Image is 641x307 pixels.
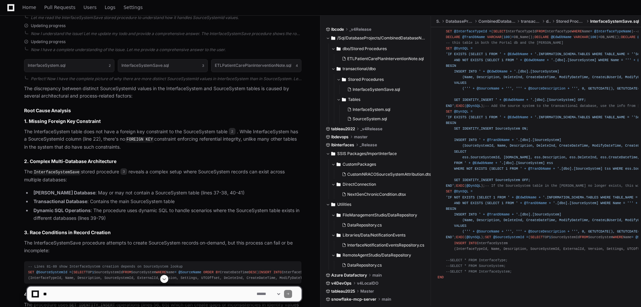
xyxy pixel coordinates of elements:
[33,198,87,204] strong: Transactional Database
[331,159,431,170] button: CustomPackages
[337,202,351,207] span: Utilities
[438,98,586,108] span: '.[dbo].[SourceSystem] OFF; END'
[512,212,514,216] span: +
[24,229,301,236] h3: 3. Race Conditions in Record Creation
[33,190,95,195] strong: [PERSON_NAME] Database
[331,134,349,140] span: lbdevops
[24,85,301,100] p: The discrepancy between distinct SourceSystemId values in the InterfaceSystem and SourceSystem ta...
[339,261,424,270] button: DataRepository.cs
[343,212,417,218] span: FileManagementStudio/DataRepository
[574,35,588,39] span: VARCHAR
[331,273,367,278] span: Azure Datafactory
[487,138,510,142] span: @TranDbName
[633,58,635,62] span: +
[473,161,493,165] span: @EdwDbName
[347,172,433,177] span: CustomNRACOSourceSystemAttribution.dtsx
[508,52,529,56] span: @EdwDbName
[31,47,301,52] div: Now I have a complete understanding of the issue. Let me provide a comprehensive answer to the user.
[259,270,282,274] span: INSERT INTO
[331,250,428,261] button: RemoteAgentStudio/DataRepository
[331,230,428,241] button: Libraries/Data/NotificationEvents
[456,235,464,239] span: EXEC
[337,65,341,73] svg: Directory
[331,126,355,132] span: tableau2022
[446,195,510,199] span: 'IF NOT EXISTS (SELECT 1 FROM '
[487,69,508,73] span: @EdwDbName
[353,87,400,92] span: InterfaceSystemSave.sql
[549,201,551,205] span: +
[202,63,204,68] span: 3
[446,189,452,193] span: SET
[249,270,257,274] span: DESC
[211,59,301,72] button: ETLPatientCarePlanInterventionNote.sql4
[446,270,512,274] span: --SELECT * FROM InterfaceSystem;
[36,270,67,274] span: @SourceSystemId
[326,148,426,159] button: SSIS Packages/ImportInterface
[454,241,477,245] span: INSERT INTO
[331,200,335,208] svg: Directory
[524,229,526,234] span: +
[506,229,522,234] span: ''', '''
[487,212,510,216] span: @TranDbName
[599,35,601,39] span: =
[215,63,291,67] h1: ETLPatientCarePlanInterventionNote.sql
[331,63,428,74] button: transactional/dbo
[512,35,514,39] span: =
[24,128,301,151] p: The InterfaceSystem table does not have a foreign key constraint to the SourceSystem table . Whil...
[353,116,387,122] span: SourceSystem.sql
[343,162,376,167] span: CustomPackages
[31,15,301,20] div: Let me read the InterfaceSystemSave stored procedure to understand how it handles SourceSystemId ...
[360,142,377,148] span: _Release
[528,229,565,234] span: @SourceDescription
[337,251,341,259] svg: Directory
[613,235,623,239] span: WHERE
[501,87,503,91] span: +
[524,87,526,91] span: +
[348,97,360,102] span: Tables
[446,258,508,262] span: --SELECT * FROM InterfaceType;
[31,76,301,82] div: Perfect! Now I have the complete picture of why there are more distinct SourceSystemId values in ...
[28,265,183,269] span: -- Lines 81-89 show InterfaceSystem creation depends on SourceSystem lookup
[478,19,516,24] span: CombinedDatabaseNew
[477,87,499,91] span: @SourceName
[530,115,532,119] span: +
[339,241,424,250] button: InterfaceNotificationEventsRepository.cs
[342,75,346,84] svg: Directory
[446,29,452,33] span: SET
[436,19,440,24] span: Sql
[446,19,473,24] span: DatabaseProjects
[372,273,382,278] span: main
[535,35,549,39] span: DECLARE
[331,34,335,42] svg: Directory
[621,35,635,39] span: DECLARE
[22,5,36,9] span: Home
[349,27,371,32] span: _v4Release
[446,46,452,50] span: SET
[348,77,384,82] span: Stored Procedures
[339,220,424,230] button: DataRepository.cs
[473,229,475,234] span: +
[526,235,528,239] span: =
[530,52,532,56] span: +
[590,29,592,33] span: =
[28,264,297,281] div: ( TOP SourceSystemId SourceSystem Name CreateDateTime ) InterfaceSystem (InterfaceTypeId, Name, D...
[28,63,66,67] h1: InterfaceSystem.sql
[354,134,368,140] span: master
[454,110,468,114] span: @DynSQL
[493,29,506,33] span: SELECT
[580,235,588,239] span: FROM
[446,115,501,119] span: 'IF EXISTS (SELECT 1 FROM '
[331,179,431,190] button: DirectConnection
[33,207,91,213] strong: Dynamic SQL Operations
[28,270,34,274] span: SET
[446,264,506,268] span: --SELECT * FROM SourceSystem;
[526,98,528,102] span: +
[471,46,473,50] span: =
[528,167,551,171] span: @TranDbName
[471,189,473,193] span: =
[92,270,94,274] span: 1
[489,29,491,33] span: =
[179,270,201,274] span: @SourceName
[337,180,341,188] svg: Directory
[546,19,551,24] span: dbo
